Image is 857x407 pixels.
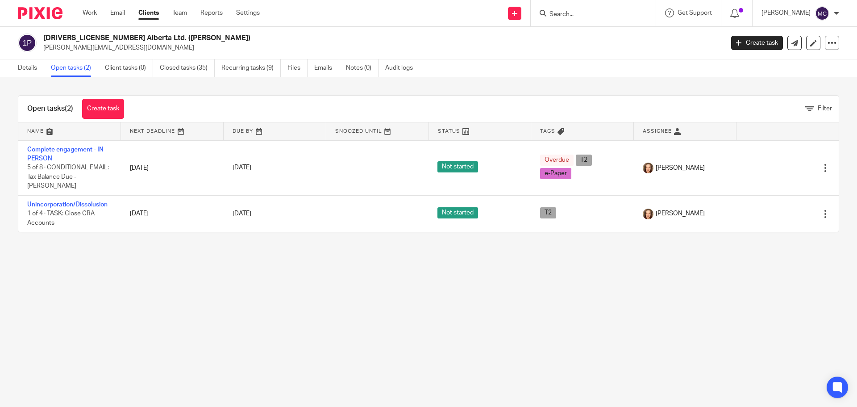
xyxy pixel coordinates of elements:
[540,168,571,179] span: e-Paper
[314,59,339,77] a: Emails
[43,43,718,52] p: [PERSON_NAME][EMAIL_ADDRESS][DOMAIN_NAME]
[110,8,125,17] a: Email
[221,59,281,77] a: Recurring tasks (9)
[540,207,556,218] span: T2
[437,161,478,172] span: Not started
[643,209,653,219] img: avatar-thumb.jpg
[27,104,73,113] h1: Open tasks
[540,155,574,166] span: Overdue
[656,164,705,172] span: [PERSON_NAME]
[105,59,153,77] a: Client tasks (0)
[731,36,783,50] a: Create task
[27,147,104,162] a: Complete engagement - IN PERSON
[576,155,592,166] span: T2
[815,6,829,21] img: svg%3E
[385,59,420,77] a: Audit logs
[236,8,260,17] a: Settings
[121,140,224,195] td: [DATE]
[678,10,712,16] span: Get Support
[818,105,832,112] span: Filter
[437,207,478,218] span: Not started
[172,8,187,17] a: Team
[18,7,62,19] img: Pixie
[233,211,251,217] span: [DATE]
[540,129,555,134] span: Tags
[346,59,379,77] a: Notes (0)
[82,99,124,119] a: Create task
[656,209,705,218] span: [PERSON_NAME]
[83,8,97,17] a: Work
[643,163,653,173] img: avatar-thumb.jpg
[200,8,223,17] a: Reports
[138,8,159,17] a: Clients
[233,165,251,171] span: [DATE]
[51,59,98,77] a: Open tasks (2)
[549,11,629,19] input: Search
[335,129,382,134] span: Snoozed Until
[27,210,95,226] span: 1 of 4 · TASK: Close CRA Accounts
[438,129,460,134] span: Status
[43,34,583,43] h2: [DRIVERS_LICENSE_NUMBER] Alberta Ltd. ([PERSON_NAME])
[287,59,308,77] a: Files
[160,59,215,77] a: Closed tasks (35)
[18,59,44,77] a: Details
[27,201,108,208] a: Unincorporation/Dissolusion
[121,195,224,232] td: [DATE]
[65,105,73,112] span: (2)
[18,34,37,52] img: svg%3E
[27,164,109,189] span: 5 of 8 · CONDITIONAL EMAIL: Tax Balance Due - [PERSON_NAME]
[761,8,811,17] p: [PERSON_NAME]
